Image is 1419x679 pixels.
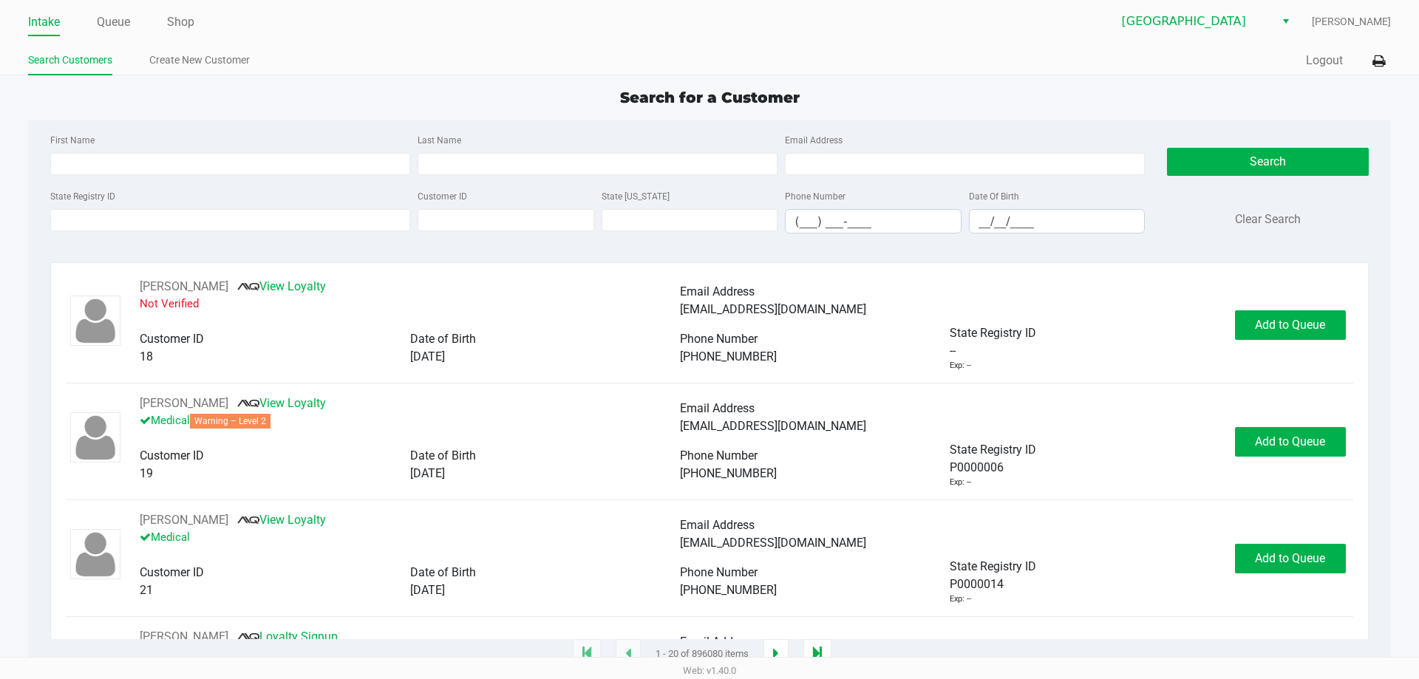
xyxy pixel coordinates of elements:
[1235,211,1301,228] button: Clear Search
[1235,544,1346,573] button: Add to Queue
[140,332,204,346] span: Customer ID
[680,332,758,346] span: Phone Number
[616,639,641,669] app-submit-button: Previous
[410,349,445,364] span: [DATE]
[680,536,866,550] span: [EMAIL_ADDRESS][DOMAIN_NAME]
[950,342,956,360] span: --
[237,513,326,527] a: View Loyalty
[50,134,95,147] label: First Name
[1255,318,1325,332] span: Add to Queue
[1306,52,1343,69] button: Logout
[1255,434,1325,448] span: Add to Queue
[785,209,962,233] kendo-maskedtextbox: Format: (999) 999-9999
[969,209,1146,233] kendo-maskedtextbox: Format: MM/DD/YYYY
[140,529,680,546] p: Medical
[785,190,845,203] label: Phone Number
[573,639,601,669] app-submit-button: Move to first page
[97,12,130,33] a: Queue
[970,210,1145,233] input: Format: MM/DD/YYYY
[50,190,115,203] label: State Registry ID
[1235,427,1346,457] button: Add to Queue
[950,559,1036,573] span: State Registry ID
[410,466,445,480] span: [DATE]
[1312,14,1391,30] span: [PERSON_NAME]
[410,332,476,346] span: Date of Birth
[950,443,1036,457] span: State Registry ID
[680,302,866,316] span: [EMAIL_ADDRESS][DOMAIN_NAME]
[680,284,755,298] span: Email Address
[1255,551,1325,565] span: Add to Queue
[140,565,204,579] span: Customer ID
[969,190,1019,203] label: Date Of Birth
[410,565,476,579] span: Date of Birth
[803,639,831,669] app-submit-button: Move to last page
[950,477,971,489] div: Exp: --
[950,576,1004,593] span: P0000014
[950,593,971,606] div: Exp: --
[680,419,866,433] span: [EMAIL_ADDRESS][DOMAIN_NAME]
[140,511,228,529] button: See customer info
[680,349,777,364] span: [PHONE_NUMBER]
[680,448,758,463] span: Phone Number
[140,296,680,313] p: Not Verified
[410,583,445,597] span: [DATE]
[680,565,758,579] span: Phone Number
[1235,310,1346,340] button: Add to Queue
[602,190,670,203] label: State [US_STATE]
[683,665,736,676] span: Web: v1.40.0
[656,646,749,661] span: 1 - 20 of 896080 items
[140,466,153,480] span: 19
[785,134,843,147] label: Email Address
[680,583,777,597] span: [PHONE_NUMBER]
[418,134,461,147] label: Last Name
[28,51,112,69] a: Search Customers
[1275,8,1296,35] button: Select
[620,89,800,106] span: Search for a Customer
[237,279,326,293] a: View Loyalty
[237,629,338,644] a: Loyalty Signup
[680,518,755,532] span: Email Address
[950,459,1004,477] span: P0000006
[140,395,228,412] button: See customer info
[140,412,680,429] p: Medical
[1122,13,1266,30] span: [GEOGRAPHIC_DATA]
[149,51,250,69] a: Create New Customer
[680,635,755,649] span: Email Address
[1167,148,1368,176] button: Search
[680,466,777,480] span: [PHONE_NUMBER]
[140,628,228,646] button: See customer info
[140,278,228,296] button: See customer info
[140,349,153,364] span: 18
[140,448,204,463] span: Customer ID
[680,401,755,415] span: Email Address
[950,326,1036,340] span: State Registry ID
[28,12,60,33] a: Intake
[786,210,961,233] input: Format: (999) 999-9999
[190,414,270,429] span: Warning – Level 2
[418,190,467,203] label: Customer ID
[237,396,326,410] a: View Loyalty
[950,360,971,372] div: Exp: --
[763,639,789,669] app-submit-button: Next
[140,583,153,597] span: 21
[167,12,194,33] a: Shop
[410,448,476,463] span: Date of Birth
